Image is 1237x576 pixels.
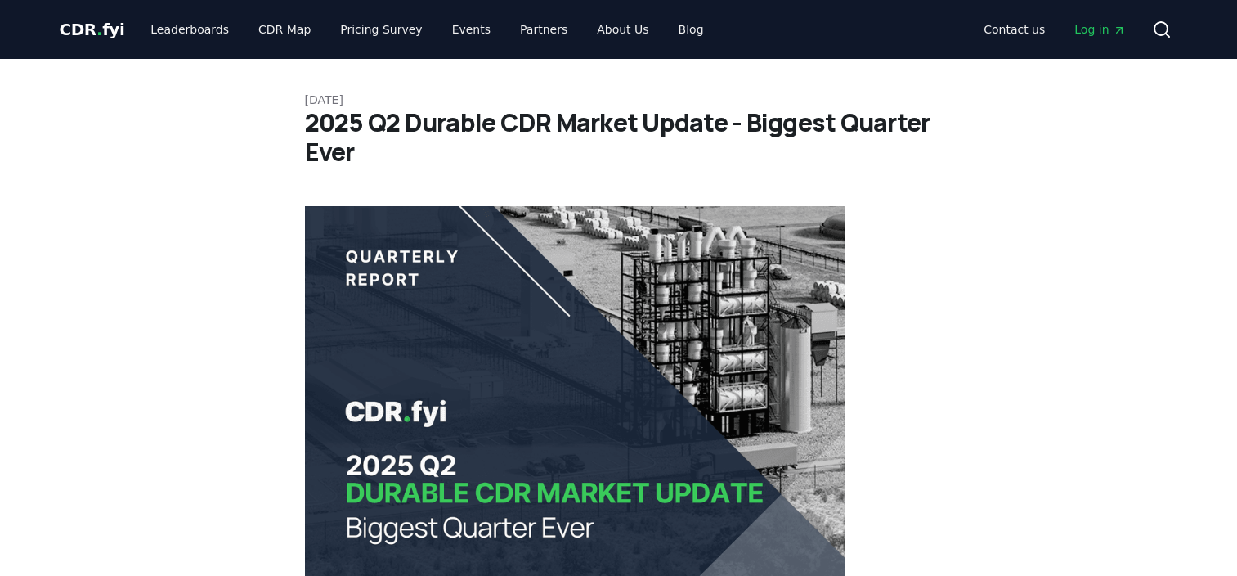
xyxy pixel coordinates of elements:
[60,20,125,39] span: CDR fyi
[137,15,716,44] nav: Main
[439,15,504,44] a: Events
[970,15,1058,44] a: Contact us
[305,92,933,108] p: [DATE]
[507,15,580,44] a: Partners
[327,15,435,44] a: Pricing Survey
[1074,21,1125,38] span: Log in
[245,15,324,44] a: CDR Map
[1061,15,1138,44] a: Log in
[305,108,933,167] h1: 2025 Q2 Durable CDR Market Update - Biggest Quarter Ever
[60,18,125,41] a: CDR.fyi
[666,15,717,44] a: Blog
[584,15,661,44] a: About Us
[970,15,1138,44] nav: Main
[137,15,242,44] a: Leaderboards
[96,20,102,39] span: .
